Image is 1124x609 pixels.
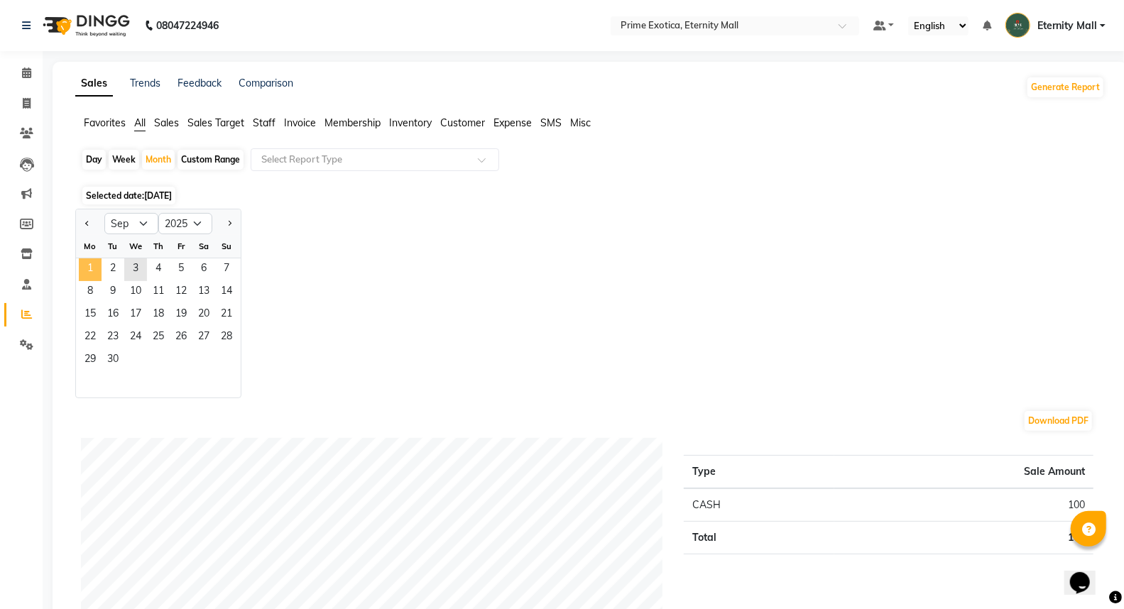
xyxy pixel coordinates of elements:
[253,116,275,129] span: Staff
[102,304,124,327] span: 16
[170,304,192,327] div: Friday, September 19, 2025
[79,349,102,372] div: Monday, September 29, 2025
[102,327,124,349] span: 23
[102,235,124,258] div: Tu
[215,304,238,327] span: 21
[147,304,170,327] span: 18
[79,281,102,304] span: 8
[215,258,238,281] div: Sunday, September 7, 2025
[1064,552,1110,595] iframe: chat widget
[493,116,532,129] span: Expense
[124,327,147,349] div: Wednesday, September 24, 2025
[79,258,102,281] span: 1
[170,258,192,281] span: 5
[192,281,215,304] div: Saturday, September 13, 2025
[834,456,1093,489] th: Sale Amount
[102,258,124,281] span: 2
[144,190,172,201] span: [DATE]
[215,235,238,258] div: Su
[79,327,102,349] div: Monday, September 22, 2025
[834,488,1093,522] td: 100
[124,235,147,258] div: We
[215,327,238,349] span: 28
[147,327,170,349] span: 25
[192,258,215,281] span: 6
[147,258,170,281] div: Thursday, September 4, 2025
[224,212,235,235] button: Next month
[147,258,170,281] span: 4
[142,150,175,170] div: Month
[124,281,147,304] span: 10
[440,116,485,129] span: Customer
[192,258,215,281] div: Saturday, September 6, 2025
[147,304,170,327] div: Thursday, September 18, 2025
[178,150,244,170] div: Custom Range
[147,281,170,304] span: 11
[192,304,215,327] span: 20
[1025,411,1092,431] button: Download PDF
[570,116,591,129] span: Misc
[102,349,124,372] div: Tuesday, September 30, 2025
[215,281,238,304] div: Sunday, September 14, 2025
[79,304,102,327] span: 15
[147,327,170,349] div: Thursday, September 25, 2025
[130,77,160,89] a: Trends
[540,116,562,129] span: SMS
[834,522,1093,554] td: 100
[684,456,834,489] th: Type
[192,327,215,349] span: 27
[684,522,834,554] td: Total
[170,281,192,304] div: Friday, September 12, 2025
[36,6,133,45] img: logo
[102,327,124,349] div: Tuesday, September 23, 2025
[192,327,215,349] div: Saturday, September 27, 2025
[82,150,106,170] div: Day
[75,71,113,97] a: Sales
[170,235,192,258] div: Fr
[170,258,192,281] div: Friday, September 5, 2025
[389,116,432,129] span: Inventory
[79,281,102,304] div: Monday, September 8, 2025
[82,187,175,204] span: Selected date:
[79,304,102,327] div: Monday, September 15, 2025
[124,304,147,327] div: Wednesday, September 17, 2025
[158,213,212,234] select: Select year
[79,258,102,281] div: Monday, September 1, 2025
[124,258,147,281] span: 3
[102,281,124,304] span: 9
[102,281,124,304] div: Tuesday, September 9, 2025
[215,327,238,349] div: Sunday, September 28, 2025
[324,116,381,129] span: Membership
[192,281,215,304] span: 13
[124,304,147,327] span: 17
[215,258,238,281] span: 7
[215,304,238,327] div: Sunday, September 21, 2025
[156,6,219,45] b: 08047224946
[102,258,124,281] div: Tuesday, September 2, 2025
[170,304,192,327] span: 19
[154,116,179,129] span: Sales
[147,235,170,258] div: Th
[170,327,192,349] div: Friday, September 26, 2025
[79,349,102,372] span: 29
[124,327,147,349] span: 24
[170,327,192,349] span: 26
[170,281,192,304] span: 12
[684,488,834,522] td: CASH
[79,327,102,349] span: 22
[239,77,293,89] a: Comparison
[102,349,124,372] span: 30
[1005,13,1030,38] img: Eternity Mall
[187,116,244,129] span: Sales Target
[147,281,170,304] div: Thursday, September 11, 2025
[192,304,215,327] div: Saturday, September 20, 2025
[215,281,238,304] span: 14
[134,116,146,129] span: All
[82,212,93,235] button: Previous month
[1027,77,1103,97] button: Generate Report
[104,213,158,234] select: Select month
[192,235,215,258] div: Sa
[102,304,124,327] div: Tuesday, September 16, 2025
[84,116,126,129] span: Favorites
[124,258,147,281] div: Wednesday, September 3, 2025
